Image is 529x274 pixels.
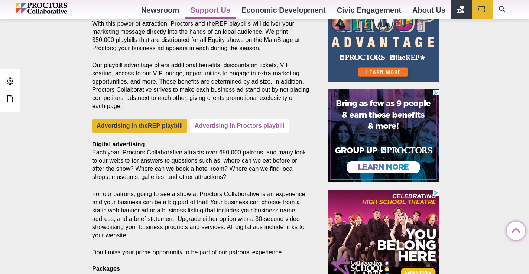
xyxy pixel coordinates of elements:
p: Each year, Proctors Collaborative attracts over 650,000 patrons, and many look to our website for... [92,140,311,181]
p: For our patrons, going to see a show at Proctors Collaborative is an experience, and your busines... [92,190,311,239]
a: Edit this Post/Page [4,92,16,106]
strong: Packages [92,265,120,272]
p: With this power of attraction, Proctors and theREP playbills will deliver your marketing message ... [92,20,311,52]
a: Advertising in Proctors playbill [190,119,289,132]
img: Proctors logo [16,3,99,14]
strong: Digital advertising [92,141,145,147]
a: Back to Top [507,222,522,237]
a: Admin Area [4,75,16,88]
p: Our playbill advantage offers additional benefits: discounts on tickets, VIP seating, access to o... [92,61,311,110]
a: Advertising in theREP playbill [92,119,187,132]
iframe: Advertisement [328,89,439,182]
